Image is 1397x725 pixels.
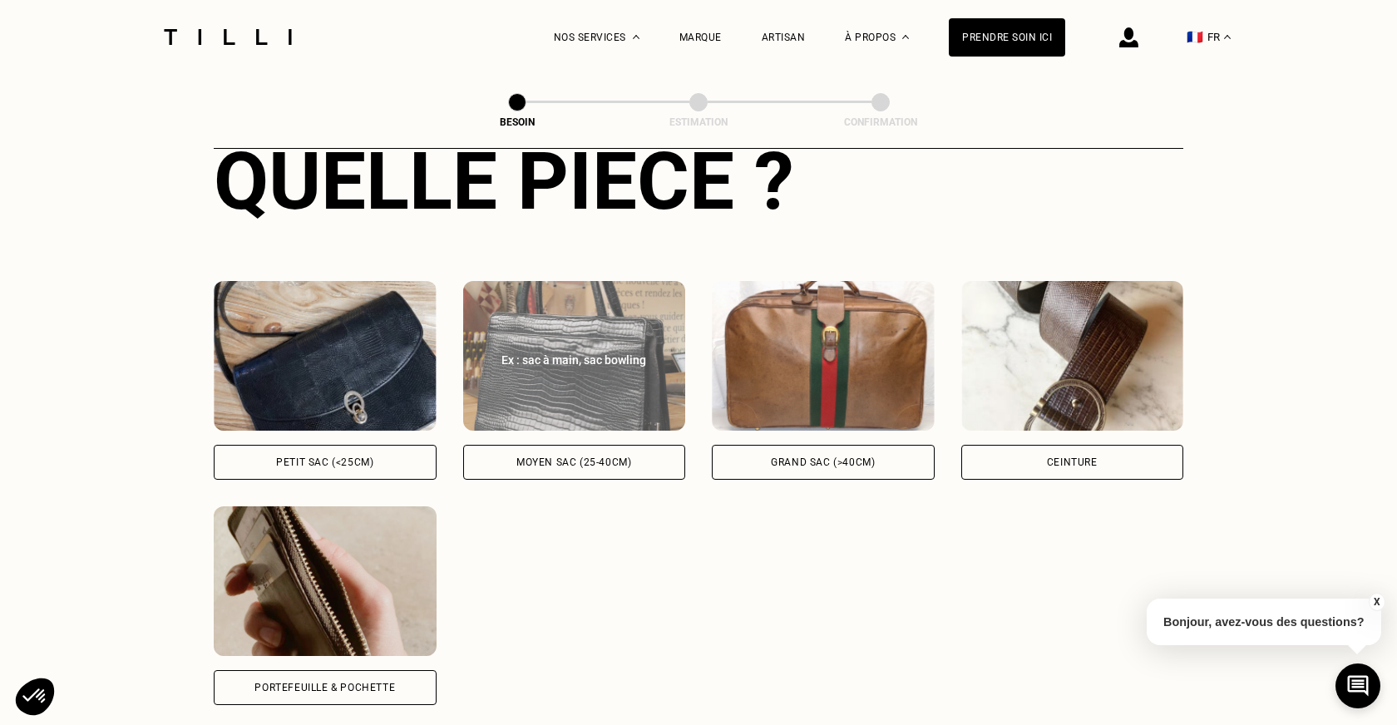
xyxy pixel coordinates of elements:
img: Tilli retouche votre Ceinture [961,281,1184,431]
img: Tilli retouche votre Petit sac (<25cm) [214,281,437,431]
a: Marque [679,32,722,43]
img: Tilli retouche votre Grand sac (>40cm) [712,281,935,431]
div: Estimation [615,116,782,128]
p: Bonjour, avez-vous des questions? [1147,599,1381,645]
img: Tilli retouche votre Moyen sac (25-40cm) [463,281,686,431]
button: X [1368,593,1385,611]
div: Ex : sac à main, sac bowling [481,352,668,368]
div: Moyen sac (25-40cm) [516,457,631,467]
div: Quelle pièce ? [214,135,1183,228]
div: Grand sac (>40cm) [771,457,875,467]
img: Menu déroulant [633,35,639,39]
img: Tilli retouche votre Portefeuille & Pochette [214,506,437,656]
div: Portefeuille & Pochette [254,683,395,693]
div: Petit sac (<25cm) [276,457,373,467]
div: Confirmation [797,116,964,128]
a: Artisan [762,32,806,43]
span: 🇫🇷 [1187,29,1203,45]
img: menu déroulant [1224,35,1231,39]
div: Besoin [434,116,600,128]
div: Ceinture [1047,457,1098,467]
img: icône connexion [1119,27,1138,47]
img: Menu déroulant à propos [902,35,909,39]
a: Prendre soin ici [949,18,1065,57]
img: Logo du service de couturière Tilli [158,29,298,45]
